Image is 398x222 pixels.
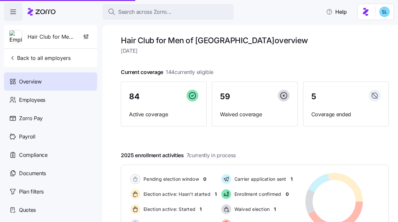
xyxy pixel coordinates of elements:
span: Payroll [19,133,35,141]
span: Coverage ended [311,110,381,119]
span: 144 currently eligible [166,68,213,76]
span: Back to all employers [9,54,71,62]
span: Pending election window [142,176,199,182]
span: Plan filters [19,188,44,196]
span: Enrollment confirmed [232,191,281,197]
a: Zorro Pay [4,109,97,127]
span: Search across Zorro... [118,8,171,16]
span: Quotes [19,206,36,214]
img: 7c620d928e46699fcfb78cede4daf1d1 [379,7,390,17]
span: 1 [274,206,276,213]
a: Plan filters [4,182,97,201]
a: Compliance [4,146,97,164]
a: Employees [4,91,97,109]
span: 59 [220,93,230,101]
a: Documents [4,164,97,182]
span: Hair Club for Men of [GEOGRAPHIC_DATA] [28,33,75,41]
span: Zorro Pay [19,114,43,122]
button: Back to all employers [7,51,73,65]
img: Employer logo [10,30,22,44]
span: 2025 enrollment activities [121,151,236,159]
a: Payroll [4,127,97,146]
span: Election active: Hasn't started [142,191,210,197]
span: 0 [286,191,289,197]
span: 5 [311,93,316,101]
span: Active coverage [129,110,198,119]
span: 1 [291,176,293,182]
span: Election active: Started [142,206,195,213]
button: Help [321,5,352,18]
span: 0 [203,176,206,182]
span: Help [326,8,347,16]
span: Compliance [19,151,48,159]
span: Documents [19,169,46,177]
h1: Hair Club for Men of [GEOGRAPHIC_DATA] overview [121,35,389,46]
span: [DATE] [121,47,389,55]
span: Current coverage [121,68,213,76]
span: 1 [200,206,202,213]
span: Employees [19,96,45,104]
a: Quotes [4,201,97,219]
span: Waived election [232,206,270,213]
span: Overview [19,78,41,86]
span: Waived coverage [220,110,289,119]
button: Search across Zorro... [102,4,234,20]
span: 84 [129,93,139,101]
span: 7 currently in process [187,151,236,159]
a: Overview [4,72,97,91]
span: Carrier application sent [232,176,286,182]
